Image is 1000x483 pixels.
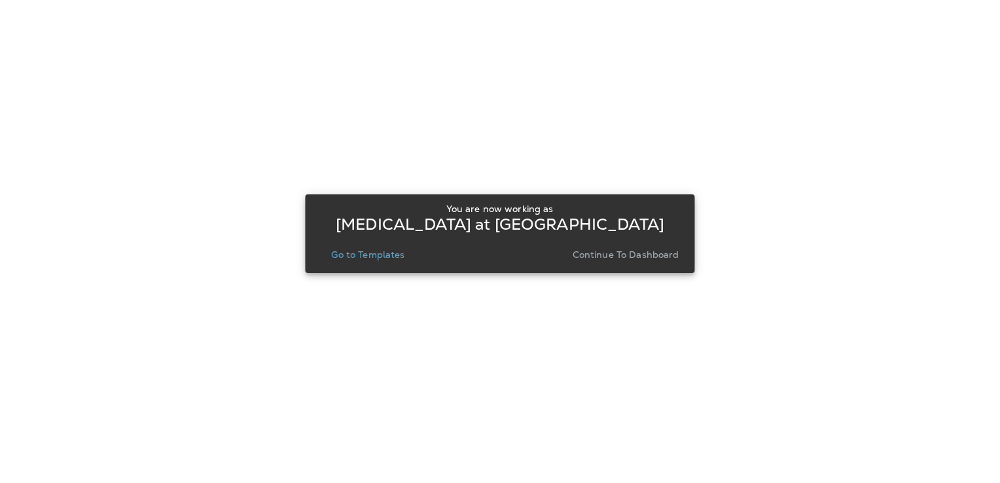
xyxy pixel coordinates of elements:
[331,249,404,260] p: Go to Templates
[573,249,679,260] p: Continue to Dashboard
[446,204,553,214] p: You are now working as
[336,219,664,230] p: [MEDICAL_DATA] at [GEOGRAPHIC_DATA]
[326,245,410,264] button: Go to Templates
[567,245,685,264] button: Continue to Dashboard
